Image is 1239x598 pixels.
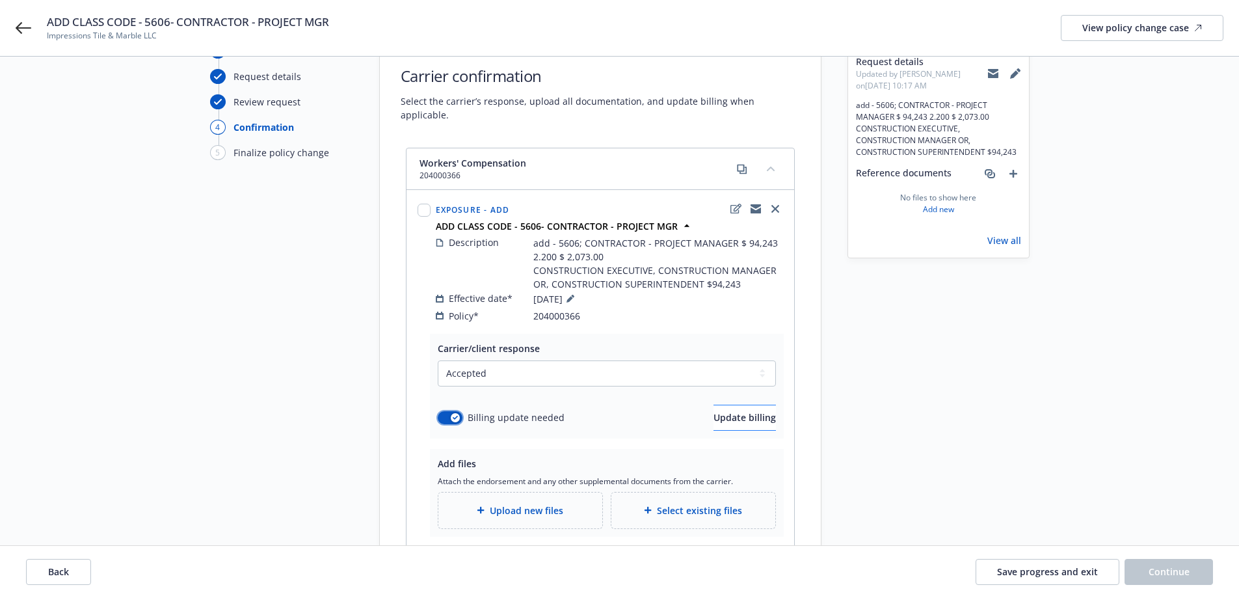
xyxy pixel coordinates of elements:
[449,236,499,249] span: Description
[713,411,776,424] span: Update billing
[233,95,300,109] div: Review request
[436,220,678,232] strong: ADD CLASS CODE - 5606- CONTRACTOR - PROJECT MGR
[449,292,513,305] span: Effective date*
[438,342,540,355] span: Carrier/client response
[47,30,329,42] span: Impressions Tile & Marble LLC
[233,120,294,134] div: Confirmation
[900,192,976,204] span: No files to show here
[1125,559,1213,585] button: Continue
[438,492,603,529] div: Upload new files
[47,14,329,30] span: ADD CLASS CODE - 5606- CONTRACTOR - PROJECT MGR
[420,156,526,170] span: Workers' Compensation
[1082,16,1202,40] div: View policy change case
[420,170,526,182] span: 204000366
[657,504,742,517] span: Select existing files
[401,94,800,122] span: Select the carrier’s response, upload all documentation, and update billing when applicable.
[976,559,1119,585] button: Save progress and exit
[533,236,783,291] span: add - 5606; CONTRACTOR - PROJECT MANAGER $ 94,243 2.200 $ 2,073.00 CONSTRUCTION EXECUTIVE, CONSTR...
[767,201,783,217] a: close
[210,120,226,135] div: 4
[611,492,776,529] div: Select existing files
[533,291,578,306] span: [DATE]
[1006,166,1021,182] a: add
[856,100,1021,158] span: add - 5606; CONTRACTOR - PROJECT MANAGER $ 94,243 2.200 $ 2,073.00 CONSTRUCTION EXECUTIVE, CONSTR...
[760,158,781,179] button: collapse content
[1061,15,1223,41] a: View policy change case
[856,166,952,182] span: Reference documents
[233,70,301,83] div: Request details
[982,166,998,182] a: associate
[856,68,987,92] span: Updated by [PERSON_NAME] on [DATE] 10:17 AM
[713,405,776,431] button: Update billing
[468,411,565,424] span: Billing update needed
[48,565,69,578] span: Back
[438,476,776,487] span: Attach the endorsement and any other supplemental documents from the carrier.
[233,146,329,159] div: Finalize policy change
[734,161,750,177] a: copy
[490,504,563,517] span: Upload new files
[856,55,987,68] span: Request details
[26,559,91,585] button: Back
[210,145,226,160] div: 5
[449,309,479,323] span: Policy*
[748,201,764,217] a: copyLogging
[406,148,794,190] div: Workers' Compensation204000366copycollapse content
[728,201,744,217] a: edit
[401,65,800,87] h1: Carrier confirmation
[987,234,1021,247] a: View all
[533,309,580,323] span: 204000366
[438,457,476,470] span: Add files
[997,565,1098,578] span: Save progress and exit
[923,204,954,215] a: Add new
[1149,565,1190,578] span: Continue
[436,204,510,215] span: Exposure - Add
